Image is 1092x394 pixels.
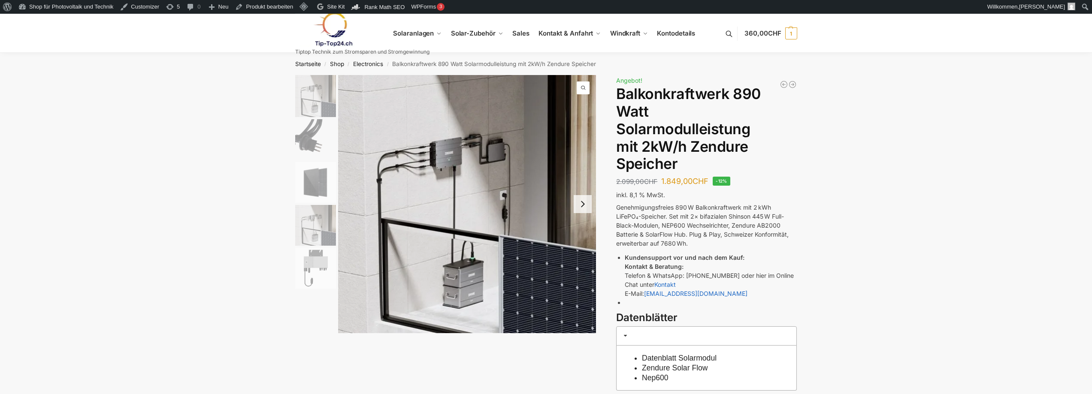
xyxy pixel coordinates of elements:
a: Nep600 [642,373,669,382]
img: Zendure-solar-flow-Batteriespeicher für Balkonkraftwerke [338,75,596,333]
span: / [321,61,330,68]
h1: Balkonkraftwerk 890 Watt Solarmodulleistung mit 2kW/h Zendure Speicher [616,85,797,173]
a: 360,00CHF 1 [744,21,797,46]
span: Site Kit [327,3,345,10]
span: Angebot! [616,77,642,84]
div: 3 [437,3,445,11]
bdi: 1.849,00 [661,177,708,186]
span: / [383,61,392,68]
li: Telefon & WhatsApp: [PHONE_NUMBER] oder hier im Online Chat unter E-Mail: [625,253,797,298]
span: Kontodetails [657,29,695,37]
span: CHF [768,29,781,37]
a: Shop [330,60,344,67]
nav: Breadcrumb [280,53,812,75]
button: Next slide [574,195,592,213]
span: / [344,61,353,68]
a: [EMAIL_ADDRESS][DOMAIN_NAME] [644,290,747,297]
span: 1 [785,27,797,39]
a: Startseite [295,60,321,67]
span: Windkraft [610,29,640,37]
img: Solaranlagen, Speicheranlagen und Energiesparprodukte [295,12,370,47]
span: Kontakt & Anfahrt [538,29,593,37]
strong: Kontakt & Beratung: [625,263,684,270]
a: Sales [509,14,533,53]
a: Kontakt [654,281,676,288]
span: inkl. 8,1 % MwSt. [616,191,665,199]
span: CHF [644,177,657,186]
img: Maysun [295,162,336,203]
a: Znedure solar flow Batteriespeicher fuer BalkonkraftwerkeZnedure solar flow Batteriespeicher fuer... [338,75,596,333]
p: Genehmigungsfreies 890 W Balkonkraftwerk mit 2 kWh LiFePO₄-Speicher. Set mit 2× bifazialen Shinso... [616,203,797,248]
img: Anschlusskabel-3meter_schweizer-stecker [295,119,336,160]
a: Solar-Zubehör [448,14,507,53]
span: 360,00 [744,29,781,37]
strong: Kundensupport vor und nach dem Kauf: [625,254,744,261]
a: 890/600 Watt Solarkraftwerk + 2,7 KW Batteriespeicher Genehmigungsfrei [780,80,788,89]
a: Windkraft [607,14,652,53]
a: Zendure Solar Flow [642,364,708,372]
a: Balkonkraftwerk 890 Watt Solarmodulleistung mit 1kW/h Zendure Speicher [788,80,797,89]
span: [PERSON_NAME] [1019,3,1065,10]
img: nep-microwechselrichter-600w [295,248,336,289]
h3: Datenblätter [616,310,797,325]
p: Tiptop Technik zum Stromsparen und Stromgewinnung [295,49,430,54]
a: Kontakt & Anfahrt [535,14,605,53]
span: Sales [512,29,529,37]
span: -12% [713,177,730,186]
span: Rank Math SEO [364,4,405,10]
a: Datenblatt Solarmodul [642,354,717,362]
span: CHF [693,177,708,186]
a: Electronics [353,60,383,67]
img: Zendure-solar-flow-Batteriespeicher für Balkonkraftwerke [295,205,336,246]
span: Solar-Zubehör [451,29,496,37]
nav: Cart contents [744,14,797,54]
img: Zendure-solar-flow-Batteriespeicher für Balkonkraftwerke [295,75,336,117]
a: Kontodetails [653,14,699,53]
bdi: 2.099,00 [616,177,657,186]
img: Benutzerbild von Rupert Spoddig [1068,3,1075,10]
